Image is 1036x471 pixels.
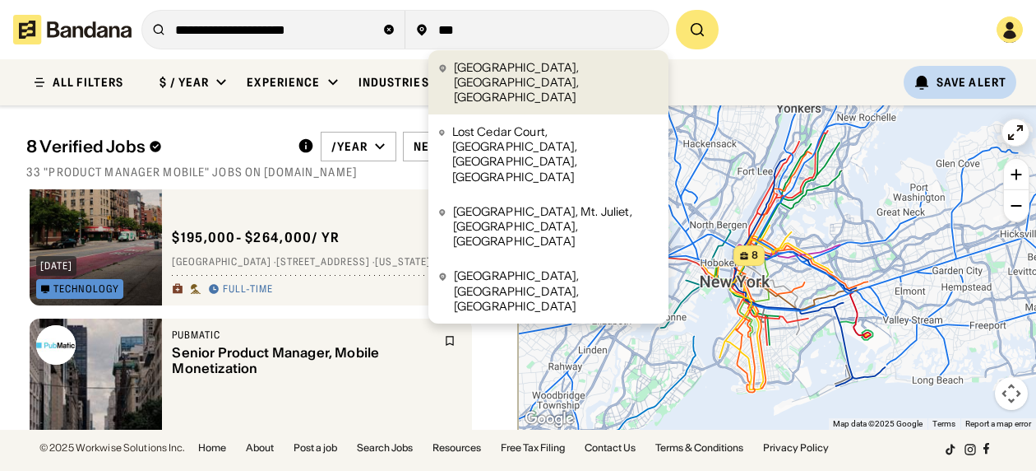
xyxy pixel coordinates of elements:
[833,419,923,428] span: Map data ©2025 Google
[414,139,463,154] div: Newest
[763,443,829,453] a: Privacy Policy
[198,443,226,453] a: Home
[172,229,340,246] div: $ 195,000 - $264,000 / yr
[358,75,429,90] div: Industries
[172,345,434,376] div: Senior Product Manager, Mobile Monetization
[53,284,119,294] div: Technology
[172,256,462,269] div: [GEOGRAPHIC_DATA] · [STREET_ADDRESS] · [US_STATE]
[655,443,743,453] a: Terms & Conditions
[937,75,1006,90] div: Save Alert
[453,204,659,249] div: [GEOGRAPHIC_DATA], Mt. Juliet, [GEOGRAPHIC_DATA], [GEOGRAPHIC_DATA]
[36,325,76,365] img: PubMatic logo
[40,261,72,271] div: [DATE]
[53,77,123,88] div: ALL FILTERS
[454,268,659,314] div: [GEOGRAPHIC_DATA], [GEOGRAPHIC_DATA], [GEOGRAPHIC_DATA]
[223,283,273,296] div: Full-time
[26,189,492,430] div: grid
[26,165,492,180] div: 33 "product manager mobile" jobs on [DOMAIN_NAME]
[932,419,955,428] a: Terms (opens in new tab)
[246,443,274,453] a: About
[522,408,576,430] img: Google
[522,408,576,430] a: Open this area in Google Maps (opens a new window)
[13,15,132,44] img: Bandana logotype
[331,139,368,154] div: /year
[357,443,413,453] a: Search Jobs
[247,75,320,90] div: Experience
[39,443,185,453] div: © 2025 Workwise Solutions Inc.
[752,249,758,263] span: 8
[452,124,659,184] div: Lost Cedar Court, [GEOGRAPHIC_DATA], [GEOGRAPHIC_DATA], [GEOGRAPHIC_DATA]
[432,443,481,453] a: Resources
[454,60,659,105] div: [GEOGRAPHIC_DATA], [GEOGRAPHIC_DATA], [GEOGRAPHIC_DATA]
[172,329,434,342] div: PubMatic
[585,443,636,453] a: Contact Us
[995,377,1028,410] button: Map camera controls
[501,443,565,453] a: Free Tax Filing
[26,137,284,156] div: 8 Verified Jobs
[965,419,1031,428] a: Report a map error
[294,443,337,453] a: Post a job
[160,75,209,90] div: $ / year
